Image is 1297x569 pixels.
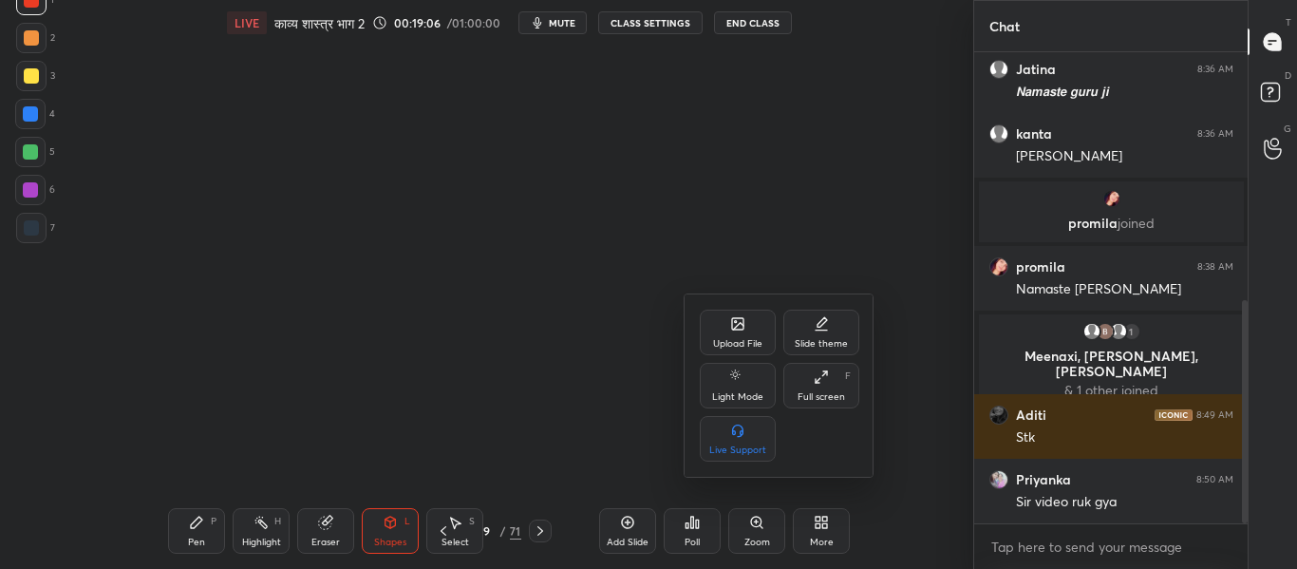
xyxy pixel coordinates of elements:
div: Upload File [713,339,762,349]
div: Light Mode [712,392,763,402]
div: Live Support [709,446,766,455]
div: Full screen [798,392,845,402]
div: Slide theme [795,339,848,349]
div: F [845,371,851,381]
